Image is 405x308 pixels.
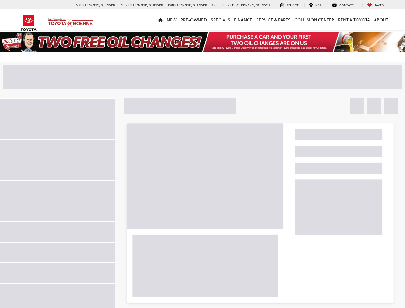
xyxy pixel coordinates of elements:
[275,3,303,8] a: Service
[254,9,292,30] a: Service & Parts: Opens in a new tab
[362,3,389,8] a: My Saved Vehicles
[168,2,176,7] span: Parts
[287,3,299,7] span: Service
[375,3,384,7] span: Saved
[165,9,179,30] a: New
[315,3,321,7] span: Map
[17,13,41,33] img: Toyota
[240,2,271,7] span: [PHONE_NUMBER]
[121,2,132,7] span: Service
[232,9,254,30] a: Finance
[179,9,209,30] a: Pre-Owned
[304,3,326,8] a: Map
[85,2,116,7] span: [PHONE_NUMBER]
[339,3,354,7] span: Contact
[336,9,372,30] a: Rent a Toyota
[177,2,208,7] span: [PHONE_NUMBER]
[327,3,359,8] a: Contact
[133,2,165,7] span: [PHONE_NUMBER]
[212,2,239,7] span: Collision Center
[47,17,93,29] img: Vic Vaughan Toyota of Boerne
[209,9,232,30] a: Specials
[76,2,84,7] span: Sales
[156,9,165,30] a: Home
[292,9,336,30] a: Collision Center
[372,9,390,30] a: About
